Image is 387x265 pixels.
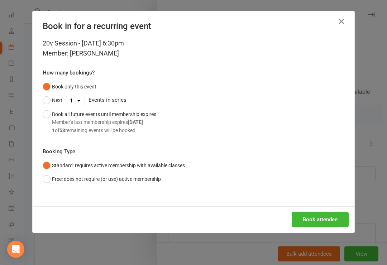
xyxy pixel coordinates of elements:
[43,107,156,137] button: Book all future events until membership expiresMember's last membership expires[DATE]1of53remaini...
[52,118,156,126] div: Member's last membership expires
[43,172,161,186] button: Free: does not require (or use) active membership
[336,16,347,27] button: Close
[59,127,65,133] strong: 53
[43,38,344,58] div: 20v Session - [DATE] 6:30pm Member: [PERSON_NAME]
[7,241,24,258] div: Open Intercom Messenger
[43,68,95,77] label: How many bookings?
[128,119,143,125] strong: [DATE]
[52,126,156,134] div: of remaining events will be booked.
[43,93,344,107] div: Events in series
[43,21,344,31] h4: Book in for a recurring event
[43,147,75,156] label: Booking Type
[43,80,96,93] button: Book only this event
[52,127,55,133] strong: 1
[43,93,62,107] button: Next
[43,159,185,172] button: Standard: requires active membership with available classes
[52,110,156,134] div: Book all future events until membership expires
[292,212,349,227] button: Book attendee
